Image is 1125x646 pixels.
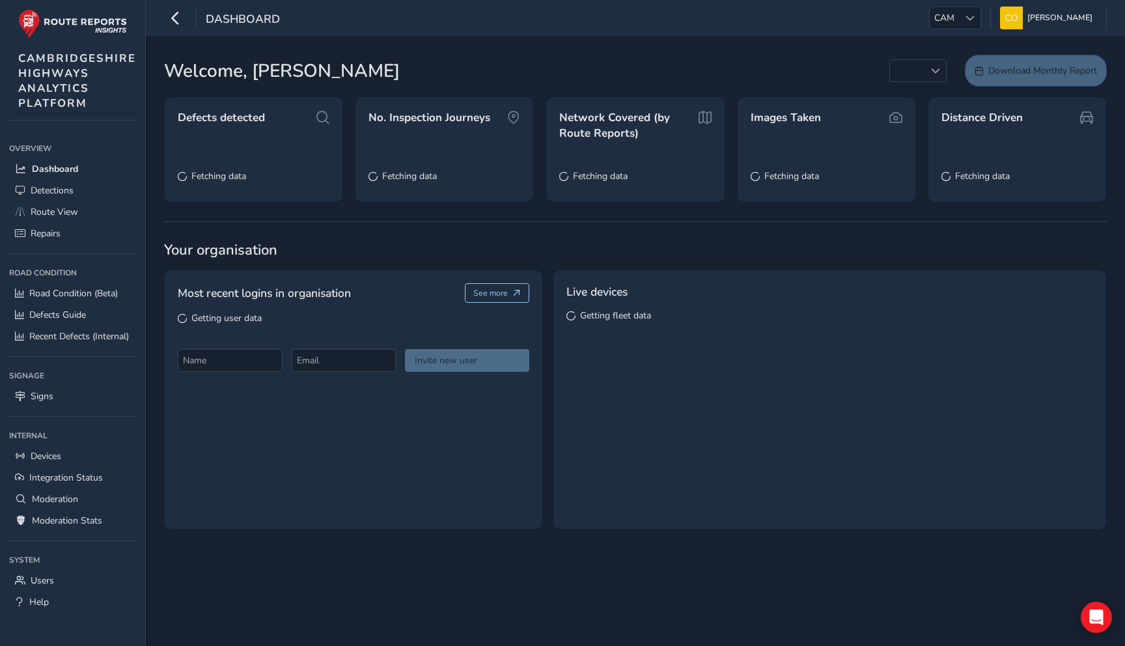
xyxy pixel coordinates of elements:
span: Dashboard [206,11,280,29]
span: Recent Defects (Internal) [29,330,129,343]
a: Signs [9,386,136,407]
a: Integration Status [9,467,136,488]
span: Live devices [566,283,628,300]
span: Devices [31,450,61,462]
div: Signage [9,366,136,386]
span: Getting user data [191,312,262,324]
div: Internal [9,426,136,445]
span: Fetching data [955,170,1010,182]
a: Repairs [9,223,136,244]
div: System [9,550,136,570]
span: Help [29,596,49,608]
span: Images Taken [751,110,821,126]
div: Overview [9,139,136,158]
span: Moderation Stats [32,514,102,527]
a: Moderation [9,488,136,510]
a: Moderation Stats [9,510,136,531]
img: rr logo [18,9,127,38]
span: Fetching data [191,170,246,182]
span: Dashboard [32,163,78,175]
input: Email [292,349,396,372]
span: Detections [31,184,74,197]
a: Users [9,570,136,591]
span: Welcome, [PERSON_NAME] [164,57,400,85]
button: [PERSON_NAME] [1000,7,1097,29]
a: Help [9,591,136,613]
span: Road Condition (Beta) [29,287,118,300]
img: diamond-layout [1000,7,1023,29]
span: Fetching data [764,170,819,182]
span: CAM [930,7,959,29]
span: Fetching data [382,170,437,182]
span: Getting fleet data [580,309,651,322]
a: Detections [9,180,136,201]
span: Most recent logins in organisation [178,285,351,302]
a: Route View [9,201,136,223]
a: Road Condition (Beta) [9,283,136,304]
a: Devices [9,445,136,467]
span: Integration Status [29,471,103,484]
div: Road Condition [9,263,136,283]
span: Fetching data [573,170,628,182]
span: Route View [31,206,78,218]
input: Name [178,349,283,372]
a: Defects Guide [9,304,136,326]
span: See more [473,288,508,298]
span: CAMBRIDGESHIRE HIGHWAYS ANALYTICS PLATFORM [18,51,136,111]
span: Your organisation [164,240,1107,260]
a: Recent Defects (Internal) [9,326,136,347]
span: Users [31,574,54,587]
span: Signs [31,390,53,402]
span: Network Covered (by Route Reports) [559,110,696,141]
a: Dashboard [9,158,136,180]
span: Defects detected [178,110,265,126]
span: Moderation [32,493,78,505]
span: No. Inspection Journeys [368,110,490,126]
button: See more [465,283,529,303]
span: [PERSON_NAME] [1027,7,1092,29]
span: Defects Guide [29,309,86,321]
span: Repairs [31,227,61,240]
div: Open Intercom Messenger [1081,602,1112,633]
span: Distance Driven [941,110,1023,126]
